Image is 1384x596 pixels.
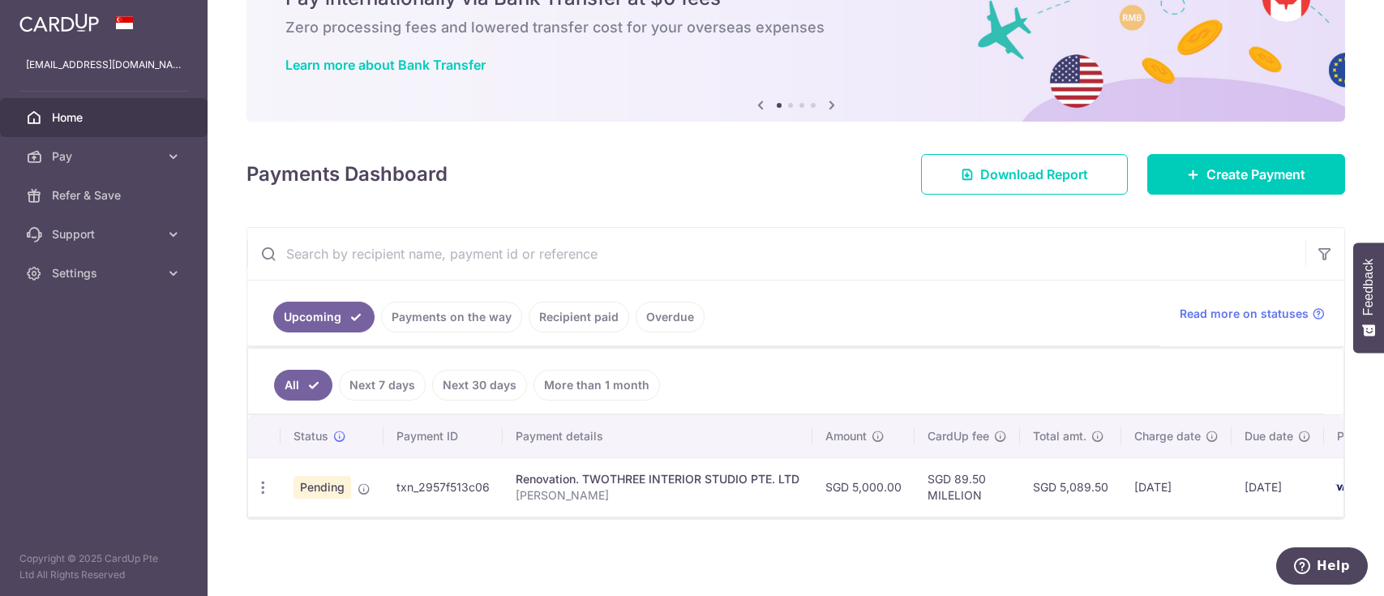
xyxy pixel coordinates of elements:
[636,302,705,332] a: Overdue
[812,457,915,517] td: SGD 5,000.00
[1353,242,1384,353] button: Feedback - Show survey
[19,13,99,32] img: CardUp
[921,154,1128,195] a: Download Report
[274,370,332,401] a: All
[1206,165,1305,184] span: Create Payment
[294,476,351,499] span: Pending
[1134,428,1201,444] span: Charge date
[915,457,1020,517] td: SGD 89.50 MILELION
[1180,306,1309,322] span: Read more on statuses
[381,302,522,332] a: Payments on the way
[503,415,812,457] th: Payment details
[1361,259,1376,315] span: Feedback
[273,302,375,332] a: Upcoming
[339,370,426,401] a: Next 7 days
[285,57,486,73] a: Learn more about Bank Transfer
[294,428,328,444] span: Status
[285,18,1306,37] h6: Zero processing fees and lowered transfer cost for your overseas expenses
[246,160,448,189] h4: Payments Dashboard
[1147,154,1345,195] a: Create Payment
[26,57,182,73] p: [EMAIL_ADDRESS][DOMAIN_NAME]
[516,471,799,487] div: Renovation. TWOTHREE INTERIOR STUDIO PTE. LTD
[52,226,159,242] span: Support
[1033,428,1086,444] span: Total amt.
[1245,428,1293,444] span: Due date
[529,302,629,332] a: Recipient paid
[383,415,503,457] th: Payment ID
[1329,478,1361,497] img: Bank Card
[980,165,1088,184] span: Download Report
[1232,457,1324,517] td: [DATE]
[1276,547,1368,588] iframe: Opens a widget where you can find more information
[432,370,527,401] a: Next 30 days
[533,370,660,401] a: More than 1 month
[928,428,989,444] span: CardUp fee
[1020,457,1121,517] td: SGD 5,089.50
[52,187,159,204] span: Refer & Save
[383,457,503,517] td: txn_2957f513c06
[1121,457,1232,517] td: [DATE]
[1180,306,1325,322] a: Read more on statuses
[825,428,867,444] span: Amount
[52,109,159,126] span: Home
[516,487,799,504] p: [PERSON_NAME]
[52,148,159,165] span: Pay
[247,228,1305,280] input: Search by recipient name, payment id or reference
[52,265,159,281] span: Settings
